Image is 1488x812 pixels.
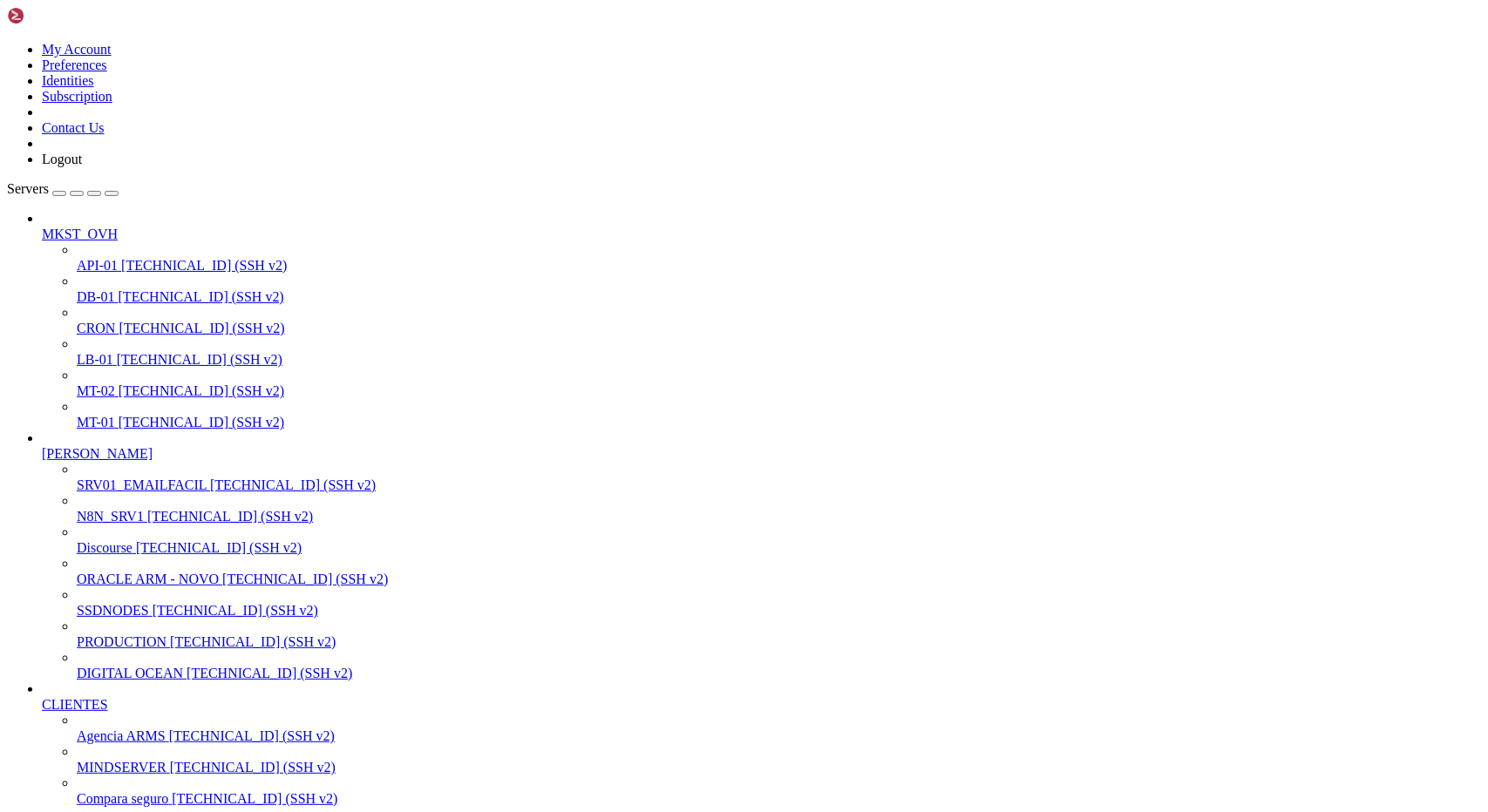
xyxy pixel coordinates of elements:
[77,509,144,524] span: N8N_SRV1
[77,572,219,586] span: ORACLE ARM - NOVO
[77,728,166,743] span: Agencia ARMS
[121,258,287,273] span: [TECHNICAL_ID] (SSH v2)
[136,540,302,555] span: [TECHNICAL_ID] (SSH v2)
[42,152,82,166] a: Logout
[77,321,1481,336] a: CRON [TECHNICAL_ID] (SSH v2)
[42,697,108,712] span: CLIENTES
[77,321,115,335] span: CRON
[77,352,113,367] span: LB-01
[77,603,1481,619] a: SSDNODES [TECHNICAL_ID] (SSH v2)
[77,524,1481,556] li: Discourse [TECHNICAL_ID] (SSH v2)
[77,462,1481,493] li: SRV01_EMAILFACIL [TECHNICAL_ID] (SSH v2)
[77,775,1481,807] li: Compara seguro [TECHNICAL_ID] (SSH v2)
[42,211,1481,430] li: MKST_OVH
[119,289,284,304] span: [TECHNICAL_ID] (SSH v2)
[77,258,1481,274] a: API-01 [TECHNICAL_ID] (SSH v2)
[42,42,112,57] a: My Account
[42,58,107,72] a: Preferences
[42,120,105,135] a: Contact Us
[77,509,1481,524] a: N8N_SRV1 [TECHNICAL_ID] (SSH v2)
[77,399,1481,430] li: MT-01 [TECHNICAL_ID] (SSH v2)
[42,227,1481,242] a: MKST_OVH
[42,89,112,104] a: Subscription
[77,572,1481,587] a: ORACLE ARM - NOVO [TECHNICAL_ID] (SSH v2)
[77,713,1481,744] li: Agencia ARMS [TECHNICAL_ID] (SSH v2)
[77,352,1481,368] a: LB-01 [TECHNICAL_ID] (SSH v2)
[77,650,1481,681] li: DIGITAL OCEAN [TECHNICAL_ID] (SSH v2)
[42,227,118,241] span: MKST_OVH
[7,181,49,196] span: Servers
[77,305,1481,336] li: CRON [TECHNICAL_ID] (SSH v2)
[42,430,1481,681] li: [PERSON_NAME]
[77,760,166,775] span: MINDSERVER
[7,181,119,196] a: Servers
[42,446,153,461] span: [PERSON_NAME]
[7,7,107,24] img: Shellngn
[77,791,168,806] span: Compara seguro
[77,289,115,304] span: DB-01
[77,493,1481,524] li: N8N_SRV1 [TECHNICAL_ID] (SSH v2)
[77,415,115,430] span: MT-01
[77,760,1481,775] a: MINDSERVER [TECHNICAL_ID] (SSH v2)
[187,666,352,680] span: [TECHNICAL_ID] (SSH v2)
[153,603,318,618] span: [TECHNICAL_ID] (SSH v2)
[119,321,284,335] span: [TECHNICAL_ID] (SSH v2)
[77,383,115,398] span: MT-02
[77,666,1481,681] a: DIGITAL OCEAN [TECHNICAL_ID] (SSH v2)
[119,383,284,398] span: [TECHNICAL_ID] (SSH v2)
[77,603,149,618] span: SSDNODES
[77,587,1481,619] li: SSDNODES [TECHNICAL_ID] (SSH v2)
[170,760,336,775] span: [TECHNICAL_ID] (SSH v2)
[77,289,1481,305] a: DB-01 [TECHNICAL_ID] (SSH v2)
[77,477,1481,493] a: SRV01_EMAILFACIL [TECHNICAL_ID] (SSH v2)
[77,619,1481,650] li: PRODUCTION [TECHNICAL_ID] (SSH v2)
[42,697,1481,713] a: CLIENTES
[77,666,183,680] span: DIGITAL OCEAN
[77,336,1481,368] li: LB-01 [TECHNICAL_ID] (SSH v2)
[169,728,335,743] span: [TECHNICAL_ID] (SSH v2)
[117,352,282,367] span: [TECHNICAL_ID] (SSH v2)
[77,242,1481,274] li: API-01 [TECHNICAL_ID] (SSH v2)
[172,791,337,806] span: [TECHNICAL_ID] (SSH v2)
[77,258,118,273] span: API-01
[42,446,1481,462] a: [PERSON_NAME]
[77,415,1481,430] a: MT-01 [TECHNICAL_ID] (SSH v2)
[147,509,313,524] span: [TECHNICAL_ID] (SSH v2)
[77,477,207,492] span: SRV01_EMAILFACIL
[77,368,1481,399] li: MT-02 [TECHNICAL_ID] (SSH v2)
[77,634,1481,650] a: PRODUCTION [TECHNICAL_ID] (SSH v2)
[77,728,1481,744] a: Agencia ARMS [TECHNICAL_ID] (SSH v2)
[77,540,1481,556] a: Discourse [TECHNICAL_ID] (SSH v2)
[77,274,1481,305] li: DB-01 [TECHNICAL_ID] (SSH v2)
[77,791,1481,807] a: Compara seguro [TECHNICAL_ID] (SSH v2)
[222,572,388,586] span: [TECHNICAL_ID] (SSH v2)
[77,383,1481,399] a: MT-02 [TECHNICAL_ID] (SSH v2)
[77,634,166,649] span: PRODUCTION
[42,73,94,88] a: Identities
[170,634,336,649] span: [TECHNICAL_ID] (SSH v2)
[210,477,376,492] span: [TECHNICAL_ID] (SSH v2)
[119,415,284,430] span: [TECHNICAL_ID] (SSH v2)
[77,556,1481,587] li: ORACLE ARM - NOVO [TECHNICAL_ID] (SSH v2)
[77,540,132,555] span: Discourse
[77,744,1481,775] li: MINDSERVER [TECHNICAL_ID] (SSH v2)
